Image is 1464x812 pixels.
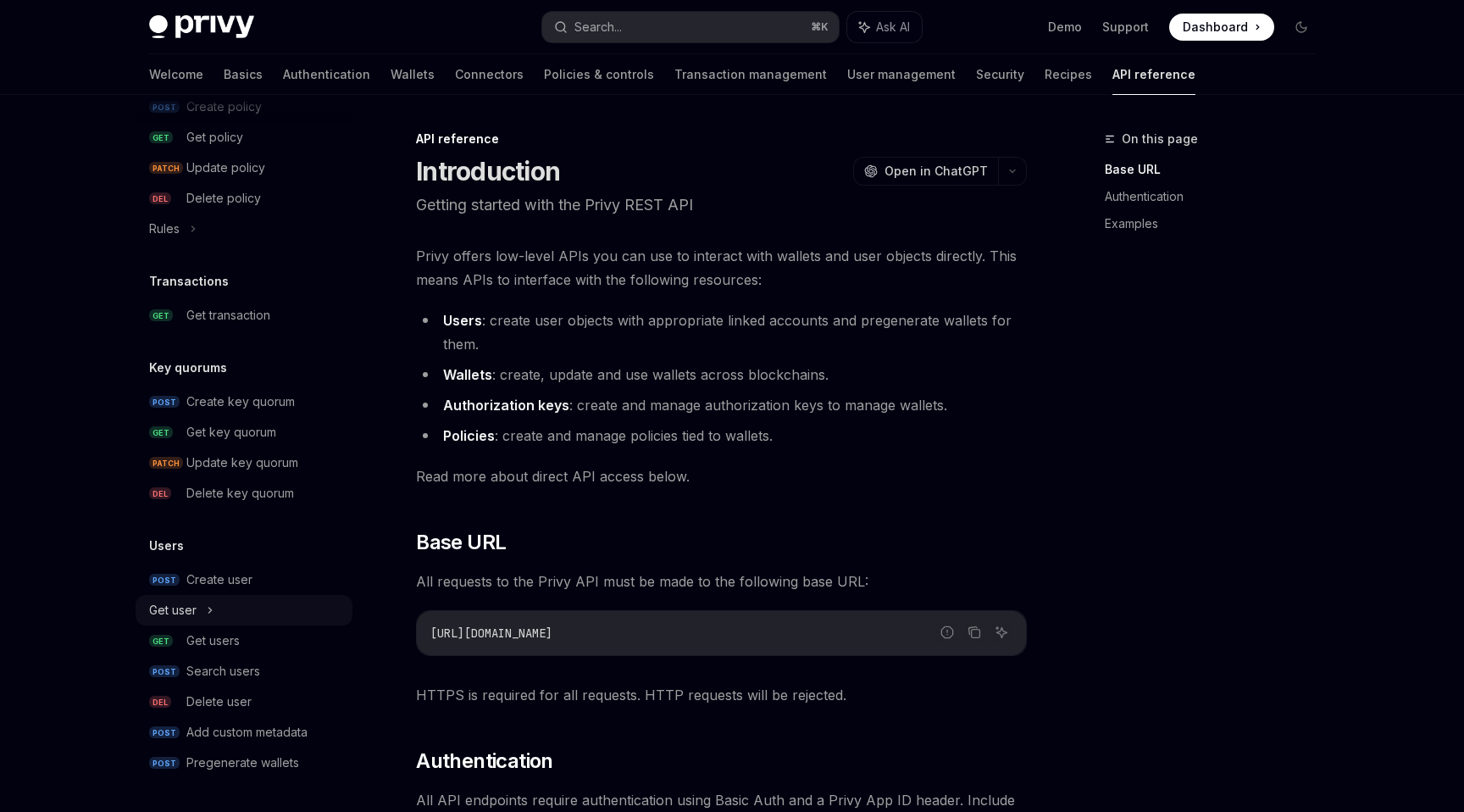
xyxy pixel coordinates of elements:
span: PATCH [149,457,183,470]
a: POSTCreate key quorum [136,387,352,417]
span: Ask AI [876,19,910,36]
div: Get users [186,631,240,651]
a: Policies & controls [544,54,654,95]
span: DEL [149,487,171,500]
a: Authentication [283,54,370,95]
a: Base URL [1105,156,1328,183]
a: GETGet policy [136,122,352,153]
strong: Policies [443,427,495,444]
a: User management [847,54,956,95]
a: PATCHUpdate key quorum [136,448,352,478]
a: Examples [1105,210,1328,237]
a: DELDelete user [136,687,352,717]
span: Open in ChatGPT [884,163,988,180]
span: On this page [1122,129,1198,149]
a: POSTSearch users [136,656,352,687]
span: GET [149,635,173,648]
div: Pregenerate wallets [186,753,299,773]
span: GET [149,131,173,144]
a: Basics [224,54,263,95]
div: Search users [186,661,260,681]
a: GETGet transaction [136,300,352,331]
li: : create and manage policies tied to wallets. [416,424,1027,448]
button: Ask AI [990,621,1012,643]
div: Search... [574,17,622,37]
div: Create key quorum [186,392,295,412]
span: DEL [149,192,171,205]
span: HTTPS is required for all requests. HTTP requests will be rejected. [416,683,1027,707]
a: POSTPregenerate wallets [136,748,352,778]
strong: Wallets [443,366,492,383]
span: ⌘ K [811,20,829,34]
a: POSTCreate user [136,565,352,595]
span: POST [149,574,180,587]
a: Authentication [1105,183,1328,210]
a: Demo [1048,19,1082,36]
span: Privy offers low-level APIs you can use to interact with wallets and user objects directly. This ... [416,244,1027,292]
img: dark logo [149,15,254,39]
span: POST [149,396,180,409]
span: POST [149,757,180,770]
a: Support [1102,19,1149,36]
span: Dashboard [1183,19,1248,36]
li: : create and manage authorization keys to manage wallets. [416,393,1027,417]
a: GETGet key quorum [136,417,352,448]
a: Recipes [1045,54,1092,95]
button: Open in ChatGPT [853,157,998,186]
div: Create user [186,570,252,590]
div: Get key quorum [186,422,276,442]
h5: Users [149,536,184,556]
span: POST [149,726,180,739]
a: Wallets [391,54,435,95]
h1: Introduction [416,156,560,186]
strong: Users [443,312,482,329]
a: PATCHUpdate policy [136,153,352,183]
a: Transaction management [674,54,827,95]
button: Report incorrect code [936,621,958,643]
span: [URL][DOMAIN_NAME] [430,626,552,641]
h5: Key quorums [149,358,227,378]
a: API reference [1112,54,1195,95]
div: Update key quorum [186,453,298,473]
span: POST [149,665,180,678]
div: Update policy [186,158,265,178]
a: Welcome [149,54,203,95]
div: Delete key quorum [186,483,294,503]
button: Search...⌘K [542,12,839,42]
li: : create, update and use wallets across blockchains. [416,363,1027,387]
span: DEL [149,696,171,709]
div: Delete user [186,692,252,712]
span: GET [149,309,173,322]
a: POSTAdd custom metadata [136,717,352,748]
h5: Transactions [149,271,229,292]
li: : create user objects with appropriate linked accounts and pregenerate wallets for them. [416,309,1027,356]
strong: Authorization keys [443,397,569,414]
div: Delete policy [186,188,261,209]
div: Add custom metadata [186,722,308,742]
span: All requests to the Privy API must be made to the following base URL: [416,570,1027,593]
div: Get user [149,600,197,620]
span: Base URL [416,529,506,556]
span: PATCH [149,162,183,175]
button: Copy the contents from the code block [963,621,985,643]
a: GETGet users [136,626,352,656]
div: Get transaction [186,305,270,325]
a: DELDelete policy [136,183,352,214]
div: API reference [416,131,1027,147]
span: GET [149,426,173,439]
a: Dashboard [1169,14,1274,41]
a: DELDelete key quorum [136,478,352,509]
button: Toggle dark mode [1288,14,1315,41]
a: Security [976,54,1024,95]
span: Authentication [416,748,553,775]
a: Connectors [455,54,524,95]
div: Get policy [186,127,243,147]
button: Ask AI [847,12,922,42]
span: Read more about direct API access below. [416,464,1027,488]
div: Rules [149,219,180,239]
p: Getting started with the Privy REST API [416,193,1027,217]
